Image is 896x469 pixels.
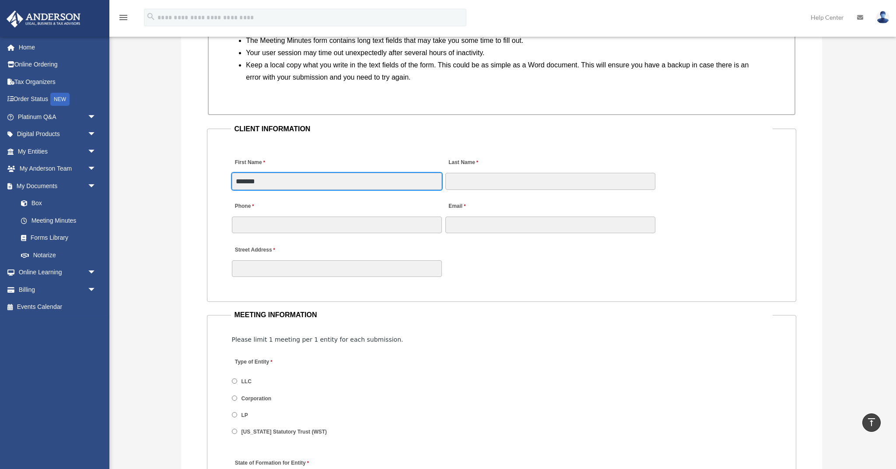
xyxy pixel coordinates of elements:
[12,195,109,212] a: Box
[87,160,105,178] span: arrow_drop_down
[232,201,256,213] label: Phone
[6,177,109,195] a: My Documentsarrow_drop_down
[87,177,105,195] span: arrow_drop_down
[87,126,105,143] span: arrow_drop_down
[445,157,480,169] label: Last Name
[232,336,403,343] span: Please limit 1 meeting per 1 entity for each submission.
[6,73,109,91] a: Tax Organizers
[6,298,109,316] a: Events Calendar
[118,12,129,23] i: menu
[6,281,109,298] a: Billingarrow_drop_down
[232,457,311,469] label: State of Formation for Entity
[866,417,877,427] i: vertical_align_top
[231,123,773,135] legend: CLIENT INFORMATION
[12,212,105,229] a: Meeting Minutes
[6,126,109,143] a: Digital Productsarrow_drop_down
[6,160,109,178] a: My Anderson Teamarrow_drop_down
[12,229,109,247] a: Forms Library
[246,35,764,47] li: The Meeting Minutes form contains long text fields that may take you some time to fill out.
[6,108,109,126] a: Platinum Q&Aarrow_drop_down
[87,143,105,161] span: arrow_drop_down
[445,201,468,213] label: Email
[87,264,105,282] span: arrow_drop_down
[232,157,267,169] label: First Name
[246,47,764,59] li: Your user session may time out unexpectedly after several hours of inactivity.
[50,93,70,106] div: NEW
[239,412,252,420] label: LP
[231,309,773,321] legend: MEETING INFORMATION
[239,428,330,436] label: [US_STATE] Statutory Trust (WST)
[876,11,889,24] img: User Pic
[239,395,275,402] label: Corporation
[6,38,109,56] a: Home
[87,281,105,299] span: arrow_drop_down
[246,59,764,84] li: Keep a local copy what you write in the text fields of the form. This could be as simple as a Wor...
[6,143,109,160] a: My Entitiesarrow_drop_down
[6,91,109,108] a: Order StatusNEW
[12,246,109,264] a: Notarize
[862,413,881,432] a: vertical_align_top
[232,244,315,256] label: Street Address
[118,15,129,23] a: menu
[4,10,83,28] img: Anderson Advisors Platinum Portal
[6,56,109,73] a: Online Ordering
[6,264,109,281] a: Online Learningarrow_drop_down
[232,357,315,368] label: Type of Entity
[239,378,255,386] label: LLC
[87,108,105,126] span: arrow_drop_down
[146,12,156,21] i: search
